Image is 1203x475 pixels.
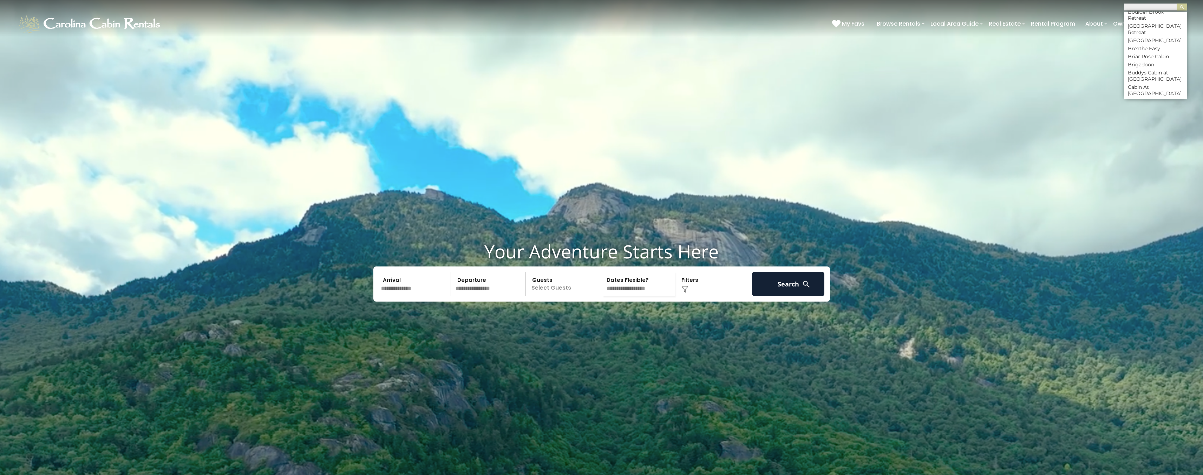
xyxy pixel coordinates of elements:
li: Boulder Brook Retreat [1124,9,1187,21]
a: Browse Rentals [873,18,924,30]
a: Local Area Guide [927,18,982,30]
p: Select Guests [528,272,600,296]
span: My Favs [842,19,864,28]
button: Search [752,272,825,296]
li: [GEOGRAPHIC_DATA] [1124,37,1187,44]
img: search-regular-white.png [802,280,811,289]
li: Cabin At [GEOGRAPHIC_DATA] [1124,84,1187,97]
img: filter--v1.png [681,286,688,293]
li: Brigadoon [1124,61,1187,68]
a: My Favs [832,19,866,28]
li: Cabin Fever [1124,98,1187,105]
a: Owner Login [1110,18,1151,30]
a: Real Estate [985,18,1024,30]
li: [GEOGRAPHIC_DATA] Retreat [1124,23,1187,35]
img: White-1-1-2.png [18,13,163,34]
h1: Your Adventure Starts Here [5,240,1198,262]
a: About [1082,18,1106,30]
a: Rental Program [1027,18,1079,30]
li: Breathe Easy [1124,45,1187,52]
li: Briar Rose Cabin [1124,53,1187,60]
li: Buddys Cabin at [GEOGRAPHIC_DATA] [1124,70,1187,82]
